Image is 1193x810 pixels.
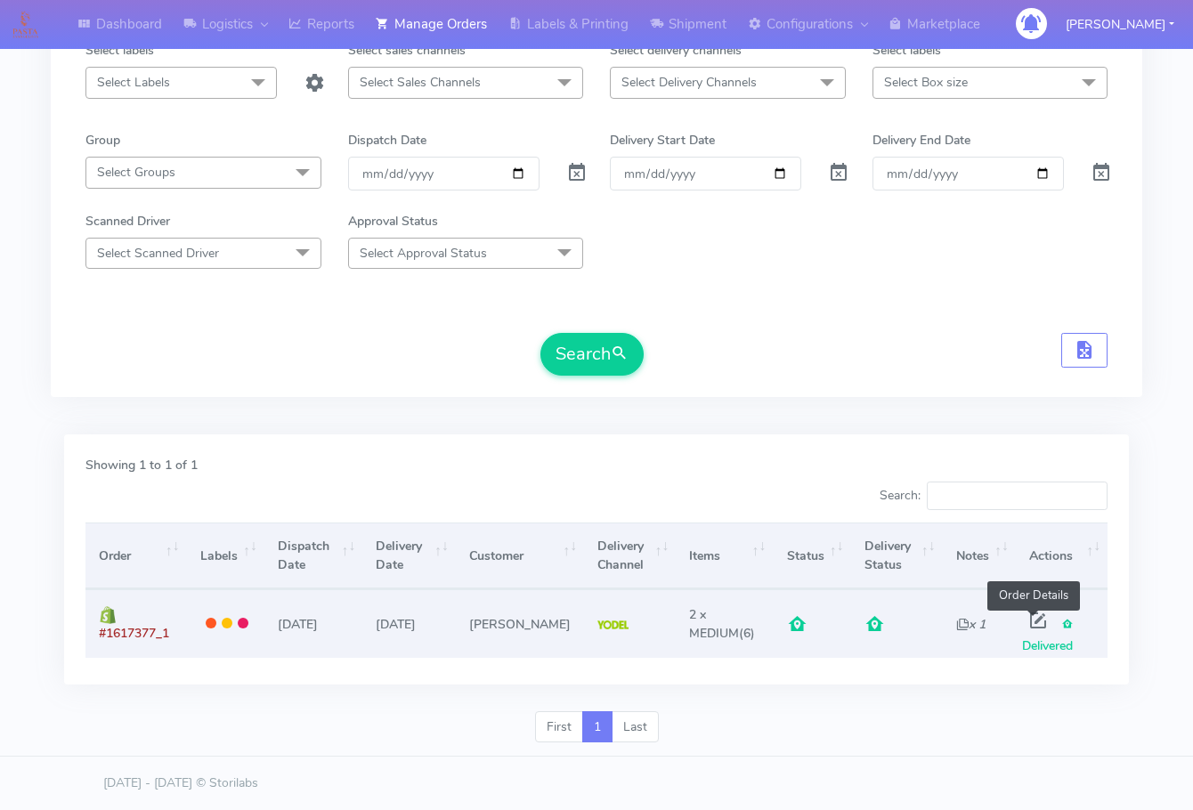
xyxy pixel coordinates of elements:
th: Status: activate to sort column ascending [773,522,850,589]
i: x 1 [956,616,986,633]
button: [PERSON_NAME] [1052,6,1188,43]
label: Search: [880,482,1108,510]
th: Order: activate to sort column ascending [85,522,187,589]
label: Scanned Driver [85,212,170,231]
td: [PERSON_NAME] [456,589,584,657]
a: 1 [582,711,613,743]
label: Dispatch Date [348,131,426,150]
img: shopify.png [99,606,117,624]
span: 2 x MEDIUM [689,606,739,642]
th: Labels: activate to sort column ascending [187,522,264,589]
span: Select Sales Channels [360,74,481,91]
th: Items: activate to sort column ascending [676,522,773,589]
th: Actions: activate to sort column ascending [1016,522,1108,589]
label: Select labels [85,41,154,60]
th: Delivery Channel: activate to sort column ascending [584,522,676,589]
span: Select Approval Status [360,245,487,262]
th: Customer: activate to sort column ascending [456,522,584,589]
span: Select Labels [97,74,170,91]
label: Select delivery channels [610,41,742,60]
th: Dispatch Date: activate to sort column ascending [264,522,363,589]
td: [DATE] [264,589,363,657]
label: Select labels [872,41,941,60]
label: Delivery Start Date [610,131,715,150]
span: (6) [689,606,755,642]
span: #1617377_1 [99,625,169,642]
th: Notes: activate to sort column ascending [943,522,1016,589]
span: Delivered [1022,616,1074,654]
label: Approval Status [348,212,438,231]
span: Select Scanned Driver [97,245,219,262]
th: Delivery Date: activate to sort column ascending [362,522,456,589]
input: Search: [927,482,1108,510]
label: Select sales channels [348,41,466,60]
button: Search [540,333,644,376]
label: Group [85,131,120,150]
span: Select Delivery Channels [621,74,757,91]
label: Delivery End Date [872,131,970,150]
span: Select Box size [884,74,968,91]
td: [DATE] [362,589,456,657]
span: Select Groups [97,164,175,181]
th: Delivery Status: activate to sort column ascending [851,522,943,589]
img: Yodel [597,620,629,629]
label: Showing 1 to 1 of 1 [85,456,198,474]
